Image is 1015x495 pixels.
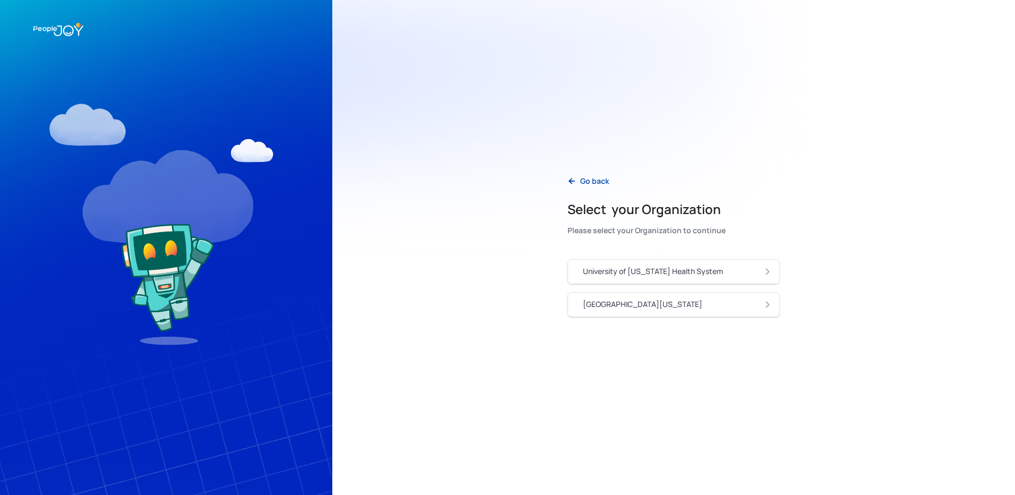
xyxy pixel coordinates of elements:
[583,299,702,310] div: [GEOGRAPHIC_DATA][US_STATE]
[567,223,726,238] div: Please select your Organization to continue
[567,259,780,284] a: University of [US_STATE] Health System
[567,201,726,218] h2: Select your Organization
[580,176,609,186] div: Go back
[583,266,723,277] div: University of [US_STATE] Health System
[567,292,780,317] a: [GEOGRAPHIC_DATA][US_STATE]
[559,170,617,192] a: Go back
